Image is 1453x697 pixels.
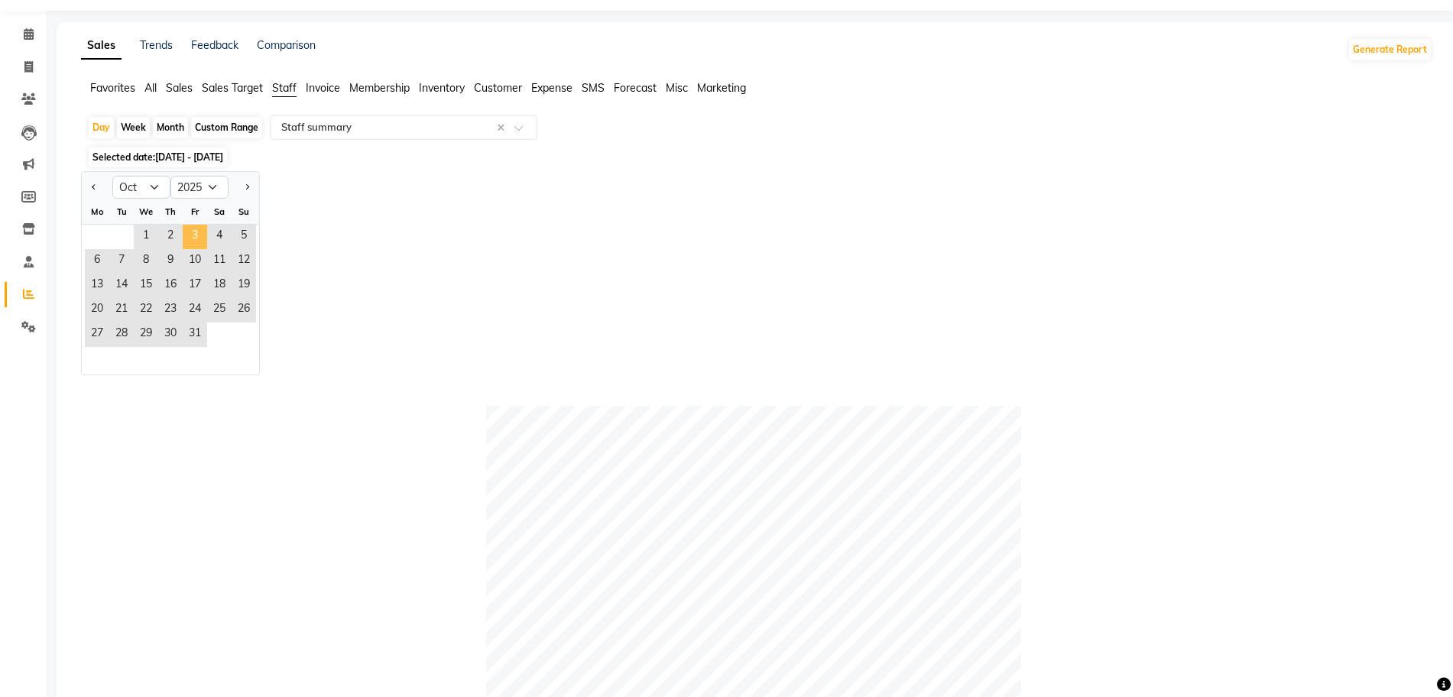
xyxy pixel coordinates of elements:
div: Tuesday, October 14, 2025 [109,274,134,298]
div: Thursday, October 9, 2025 [158,249,183,274]
span: 20 [85,298,109,323]
span: Misc [666,81,688,95]
span: 18 [207,274,232,298]
div: Tuesday, October 21, 2025 [109,298,134,323]
span: 21 [109,298,134,323]
div: Saturday, October 18, 2025 [207,274,232,298]
div: Sa [207,199,232,224]
div: Wednesday, October 1, 2025 [134,225,158,249]
span: SMS [582,81,605,95]
div: Monday, October 20, 2025 [85,298,109,323]
button: Generate Report [1349,39,1431,60]
div: Wednesday, October 15, 2025 [134,274,158,298]
div: We [134,199,158,224]
div: Custom Range [191,117,262,138]
span: 26 [232,298,256,323]
span: 15 [134,274,158,298]
div: Thursday, October 23, 2025 [158,298,183,323]
span: Favorites [90,81,135,95]
div: Tuesday, October 28, 2025 [109,323,134,347]
div: Monday, October 13, 2025 [85,274,109,298]
div: Friday, October 24, 2025 [183,298,207,323]
div: Day [89,117,114,138]
span: Sales [166,81,193,95]
span: Staff [272,81,297,95]
span: 9 [158,249,183,274]
span: 7 [109,249,134,274]
span: 16 [158,274,183,298]
div: Thursday, October 30, 2025 [158,323,183,347]
span: 12 [232,249,256,274]
span: 28 [109,323,134,347]
span: 23 [158,298,183,323]
div: Friday, October 3, 2025 [183,225,207,249]
span: 3 [183,225,207,249]
div: Th [158,199,183,224]
span: 29 [134,323,158,347]
div: Monday, October 27, 2025 [85,323,109,347]
span: All [144,81,157,95]
select: Select year [170,176,229,199]
span: 5 [232,225,256,249]
span: 19 [232,274,256,298]
div: Fr [183,199,207,224]
span: Inventory [419,81,465,95]
div: Sunday, October 26, 2025 [232,298,256,323]
div: Week [117,117,150,138]
span: 14 [109,274,134,298]
span: 17 [183,274,207,298]
div: Thursday, October 16, 2025 [158,274,183,298]
div: Wednesday, October 29, 2025 [134,323,158,347]
div: Saturday, October 25, 2025 [207,298,232,323]
div: Sunday, October 12, 2025 [232,249,256,274]
span: Clear all [497,120,510,136]
span: 24 [183,298,207,323]
div: Mo [85,199,109,224]
div: Sunday, October 5, 2025 [232,225,256,249]
span: Sales Target [202,81,263,95]
span: 13 [85,274,109,298]
div: Friday, October 10, 2025 [183,249,207,274]
span: 8 [134,249,158,274]
a: Feedback [191,38,238,52]
div: Tuesday, October 7, 2025 [109,249,134,274]
div: Friday, October 17, 2025 [183,274,207,298]
span: Customer [474,81,522,95]
span: [DATE] - [DATE] [155,151,223,163]
a: Sales [81,32,122,60]
div: Friday, October 31, 2025 [183,323,207,347]
span: Invoice [306,81,340,95]
span: 30 [158,323,183,347]
span: 22 [134,298,158,323]
span: 10 [183,249,207,274]
a: Comparison [257,38,316,52]
div: Saturday, October 4, 2025 [207,225,232,249]
div: Su [232,199,256,224]
div: Tu [109,199,134,224]
div: Wednesday, October 8, 2025 [134,249,158,274]
span: 2 [158,225,183,249]
div: Thursday, October 2, 2025 [158,225,183,249]
span: Expense [531,81,572,95]
div: Month [153,117,188,138]
div: Sunday, October 19, 2025 [232,274,256,298]
span: 25 [207,298,232,323]
span: 6 [85,249,109,274]
a: Trends [140,38,173,52]
div: Monday, October 6, 2025 [85,249,109,274]
button: Previous month [88,175,100,199]
button: Next month [241,175,253,199]
span: 11 [207,249,232,274]
div: Wednesday, October 22, 2025 [134,298,158,323]
span: 1 [134,225,158,249]
span: Forecast [614,81,657,95]
span: Membership [349,81,410,95]
span: 4 [207,225,232,249]
select: Select month [112,176,170,199]
span: Selected date: [89,148,227,167]
span: Marketing [697,81,746,95]
div: Saturday, October 11, 2025 [207,249,232,274]
span: 27 [85,323,109,347]
span: 31 [183,323,207,347]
